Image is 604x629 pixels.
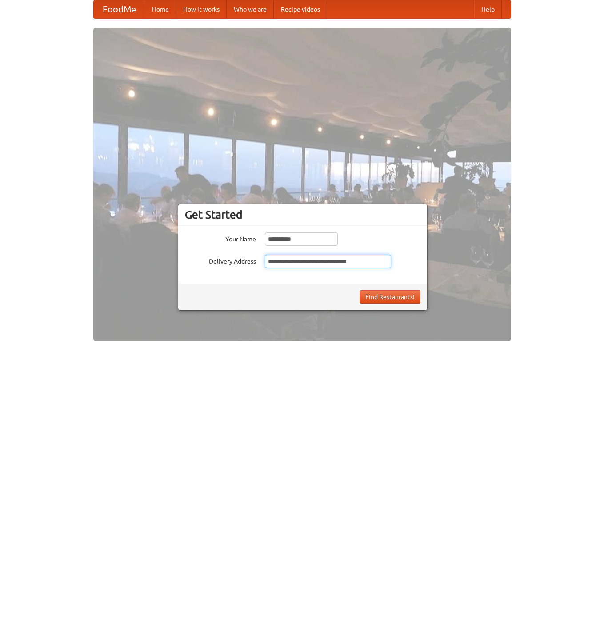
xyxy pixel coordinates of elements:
h3: Get Started [185,208,420,221]
button: Find Restaurants! [360,290,420,304]
a: Recipe videos [274,0,327,18]
a: Help [474,0,502,18]
label: Delivery Address [185,255,256,266]
a: Who we are [227,0,274,18]
label: Your Name [185,232,256,244]
a: FoodMe [94,0,145,18]
a: Home [145,0,176,18]
a: How it works [176,0,227,18]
